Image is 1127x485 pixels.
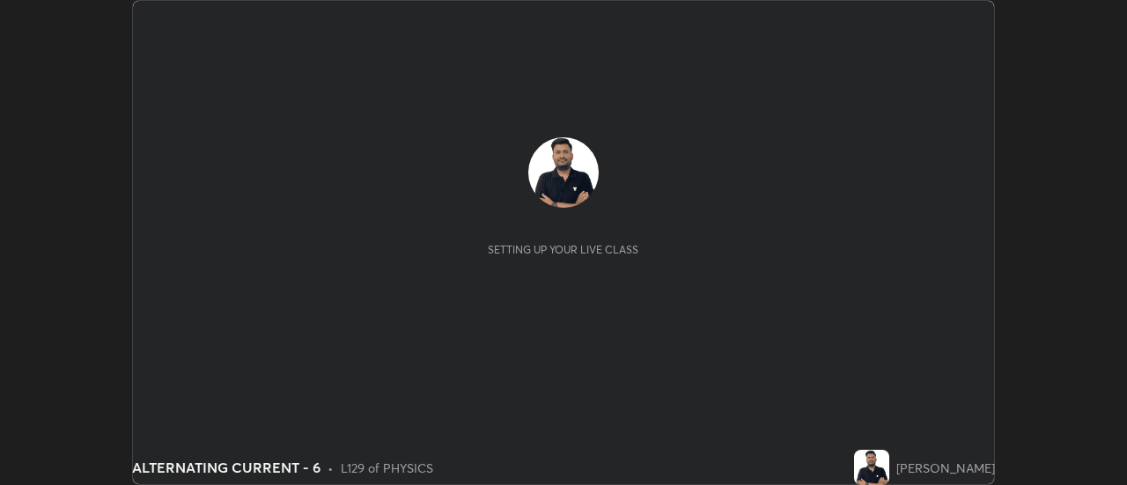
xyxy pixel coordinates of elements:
[528,137,599,208] img: 8782f5c7b807477aad494b3bf83ebe7f.png
[132,457,320,478] div: ALTERNATING CURRENT - 6
[488,243,638,256] div: Setting up your live class
[328,459,334,477] div: •
[341,459,433,477] div: L129 of PHYSICS
[854,450,889,485] img: 8782f5c7b807477aad494b3bf83ebe7f.png
[896,459,995,477] div: [PERSON_NAME]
